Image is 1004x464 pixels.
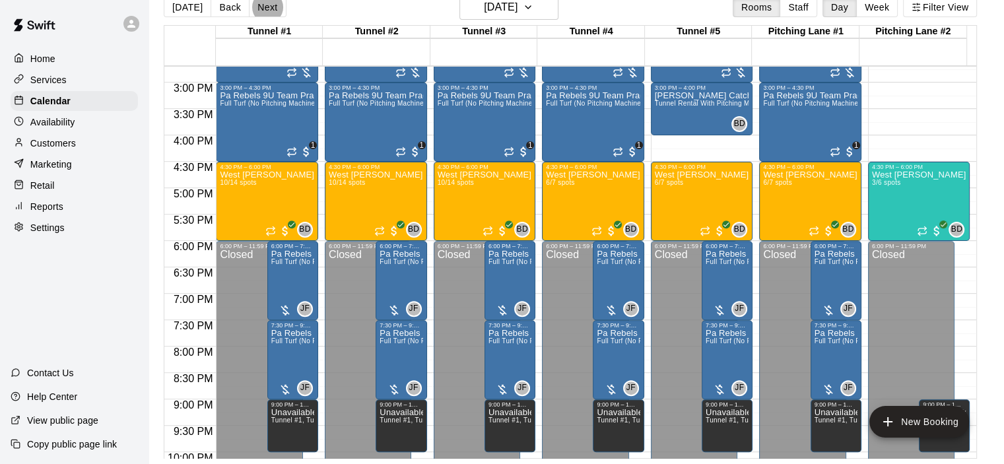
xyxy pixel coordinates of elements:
[411,380,422,396] span: John Fleming
[623,222,639,238] div: Billy Davis
[380,322,422,329] div: 7:30 PM – 9:00 PM
[815,322,857,329] div: 7:30 PM – 9:00 PM
[628,222,639,238] span: Billy Davis
[376,241,426,320] div: 6:00 PM – 7:30 PM: Pa Rebels 12u Practice
[822,224,835,238] span: All customers have paid
[843,145,856,158] span: 1 / 2 customers have paid
[546,164,640,170] div: 4:30 PM – 6:00 PM
[170,426,217,437] span: 9:30 PM
[265,226,276,236] span: Recurring event
[645,26,753,38] div: Tunnel #5
[763,164,857,170] div: 4:30 PM – 6:00 PM
[485,320,535,399] div: 7:30 PM – 9:00 PM: Pa Rebels 13u Practice
[30,73,67,86] p: Services
[735,381,744,395] span: JF
[30,137,76,150] p: Customers
[11,49,138,69] a: Home
[613,67,623,78] span: Recurring event
[930,224,943,238] span: All customers have paid
[395,147,406,157] span: Recurring event
[409,302,418,315] span: JF
[872,179,901,186] span: 3/6 spots filled
[11,133,138,153] a: Customers
[220,179,256,186] span: 10/14 spots filled
[496,224,509,238] span: All customers have paid
[409,145,422,158] span: 1 / 2 customers have paid
[438,164,532,170] div: 4:30 PM – 6:00 PM
[597,322,640,329] div: 7:30 PM – 9:00 PM
[488,258,589,265] span: Full Turf (No Pitching Machines)
[170,83,217,94] span: 3:00 PM
[811,241,861,320] div: 6:00 PM – 7:30 PM: Pa Rebels 12u Practice
[170,188,217,199] span: 5:00 PM
[546,100,647,107] span: Full Turf (No Pitching Machines)
[325,162,427,241] div: 4:30 PM – 6:00 PM: West Chester Hit & Field Clinic (13U-17U Fielders)
[376,399,426,452] div: 9:00 PM – 10:00 PM: Unavailable
[485,241,535,320] div: 6:00 PM – 7:30 PM: Pa Rebels 12u Practice
[655,84,749,91] div: 3:00 PM – 4:00 PM
[271,243,314,249] div: 6:00 PM – 7:30 PM
[434,162,536,241] div: 4:30 PM – 6:00 PM: West Chester Hit & Field Clinic (13U-17U Fielders)
[438,84,532,91] div: 3:00 PM – 4:30 PM
[872,243,951,249] div: 6:00 PM – 11:59 PM
[434,83,536,162] div: 3:00 PM – 4:30 PM: Pa Rebels 9U Team Practice
[11,176,138,195] a: Retail
[869,406,969,438] button: add
[852,141,860,149] span: 1
[380,401,422,408] div: 9:00 PM – 10:00 PM
[737,222,747,238] span: Billy Davis
[409,381,418,395] span: JF
[809,226,819,236] span: Recurring event
[811,399,861,452] div: 9:00 PM – 10:00 PM: Unavailable
[170,241,217,252] span: 6:00 PM
[170,215,217,226] span: 5:30 PM
[164,452,216,463] span: 10:00 PM
[623,301,639,317] div: John Fleming
[300,145,313,158] span: 1 / 2 customers have paid
[30,94,71,108] p: Calendar
[267,241,318,320] div: 6:00 PM – 7:30 PM: Pa Rebels 12u Practice
[706,401,749,408] div: 9:00 PM – 10:00 PM
[483,226,493,236] span: Recurring event
[593,320,644,399] div: 7:30 PM – 9:00 PM: Pa Rebels 13u Practice
[438,100,539,107] span: Full Turf (No Pitching Machines)
[872,164,966,170] div: 4:30 PM – 6:00 PM
[170,267,217,279] span: 6:30 PM
[597,243,640,249] div: 6:00 PM – 7:30 PM
[271,322,314,329] div: 7:30 PM – 9:00 PM
[917,226,927,236] span: Recurring event
[27,390,77,403] p: Help Center
[300,302,310,315] span: JF
[430,26,538,38] div: Tunnel #3
[737,301,747,317] span: John Fleming
[11,154,138,174] a: Marketing
[625,223,636,236] span: BD
[735,302,744,315] span: JF
[220,84,314,91] div: 3:00 PM – 4:30 PM
[844,302,853,315] span: JF
[626,302,636,315] span: JF
[868,162,970,241] div: 4:30 PM – 6:00 PM: West Chester 5-Week Hit & Field Clinic (Single Sessions)
[297,301,313,317] div: John Fleming
[271,401,314,408] div: 9:00 PM – 10:00 PM
[546,84,640,91] div: 3:00 PM – 4:30 PM
[170,399,217,411] span: 9:00 PM
[329,179,365,186] span: 10/14 spots filled
[11,197,138,216] div: Reports
[325,83,427,162] div: 3:00 PM – 4:30 PM: Pa Rebels 9U Team Practice
[380,416,911,424] span: Tunnel #1, Tunnel #2, Tunnel #3, Tunnel #4, [GEOGRAPHIC_DATA] #1, Tunnel #5, Mezzanine, Strength ...
[731,222,747,238] div: Billy Davis
[702,241,753,320] div: 6:00 PM – 7:30 PM: Pa Rebels 12u Practice
[170,347,217,358] span: 8:00 PM
[702,320,753,399] div: 7:30 PM – 9:00 PM: Pa Rebels 13u Practice
[406,301,422,317] div: John Fleming
[537,26,645,38] div: Tunnel #4
[593,241,644,320] div: 6:00 PM – 7:30 PM: Pa Rebels 12u Practice
[216,162,318,241] div: 4:30 PM – 6:00 PM: West Chester Hit & Field Clinic (13U-17U Fielders)
[271,337,372,345] span: Full Turf (No Pitching Machines)
[170,135,217,147] span: 4:00 PM
[752,26,859,38] div: Pitching Lane #1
